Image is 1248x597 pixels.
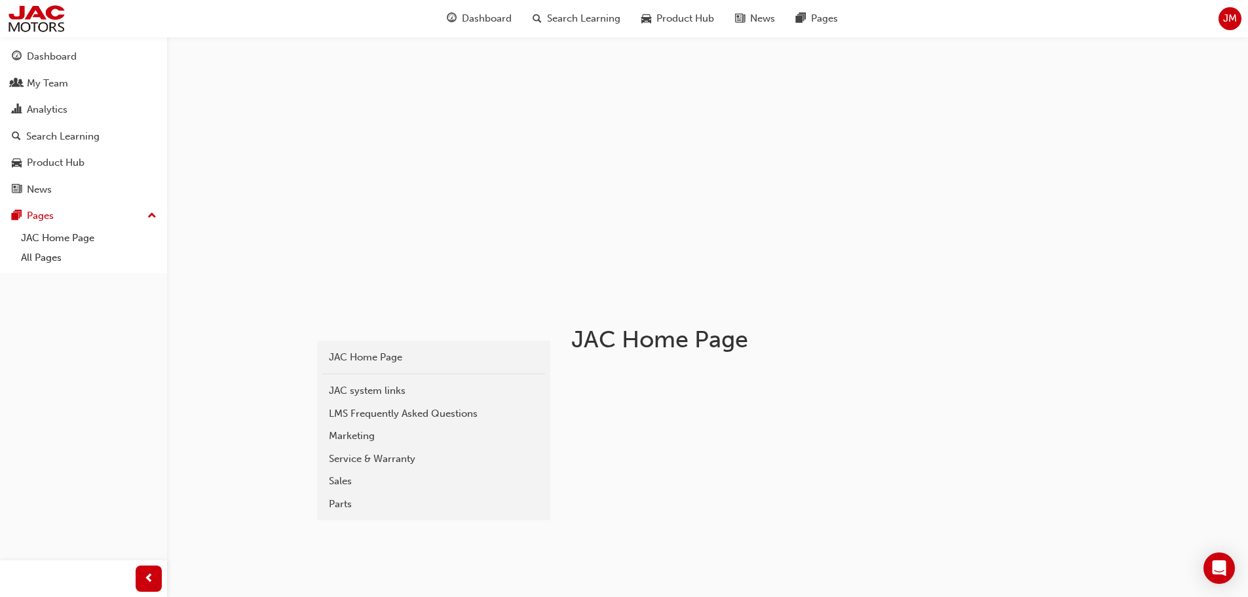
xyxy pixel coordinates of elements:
[641,10,651,27] span: car-icon
[5,204,162,228] button: Pages
[27,102,67,117] div: Analytics
[329,429,539,444] div: Marketing
[329,406,539,421] div: LMS Frequently Asked Questions
[5,98,162,122] a: Analytics
[16,228,162,248] a: JAC Home Page
[12,157,22,169] span: car-icon
[5,71,162,96] a: My Team
[571,325,1001,354] h1: JAC Home Page
[631,5,725,32] a: car-iconProduct Hub
[322,425,545,448] a: Marketing
[656,11,714,26] span: Product Hub
[7,4,66,33] img: jac-portal
[12,131,21,143] span: search-icon
[750,11,775,26] span: News
[5,178,162,202] a: News
[811,11,838,26] span: Pages
[322,379,545,402] a: JAC system links
[5,45,162,69] a: Dashboard
[447,10,457,27] span: guage-icon
[329,350,539,365] div: JAC Home Page
[322,470,545,493] a: Sales
[147,208,157,225] span: up-icon
[27,208,54,223] div: Pages
[5,125,162,149] a: Search Learning
[1223,11,1237,26] span: JM
[144,571,154,587] span: prev-icon
[26,129,100,144] div: Search Learning
[329,497,539,512] div: Parts
[547,11,620,26] span: Search Learning
[12,78,22,90] span: people-icon
[329,383,539,398] div: JAC system links
[462,11,512,26] span: Dashboard
[5,42,162,204] button: DashboardMy TeamAnalyticsSearch LearningProduct HubNews
[436,5,522,32] a: guage-iconDashboard
[5,151,162,175] a: Product Hub
[27,182,52,197] div: News
[27,49,77,64] div: Dashboard
[735,10,745,27] span: news-icon
[12,51,22,63] span: guage-icon
[725,5,785,32] a: news-iconNews
[27,76,68,91] div: My Team
[12,104,22,116] span: chart-icon
[796,10,806,27] span: pages-icon
[16,248,162,268] a: All Pages
[533,10,542,27] span: search-icon
[322,346,545,369] a: JAC Home Page
[322,493,545,516] a: Parts
[329,452,539,467] div: Service & Warranty
[12,184,22,196] span: news-icon
[27,155,85,170] div: Product Hub
[322,448,545,471] a: Service & Warranty
[329,474,539,489] div: Sales
[1203,552,1235,584] div: Open Intercom Messenger
[522,5,631,32] a: search-iconSearch Learning
[322,402,545,425] a: LMS Frequently Asked Questions
[1219,7,1241,30] button: JM
[12,210,22,222] span: pages-icon
[785,5,848,32] a: pages-iconPages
